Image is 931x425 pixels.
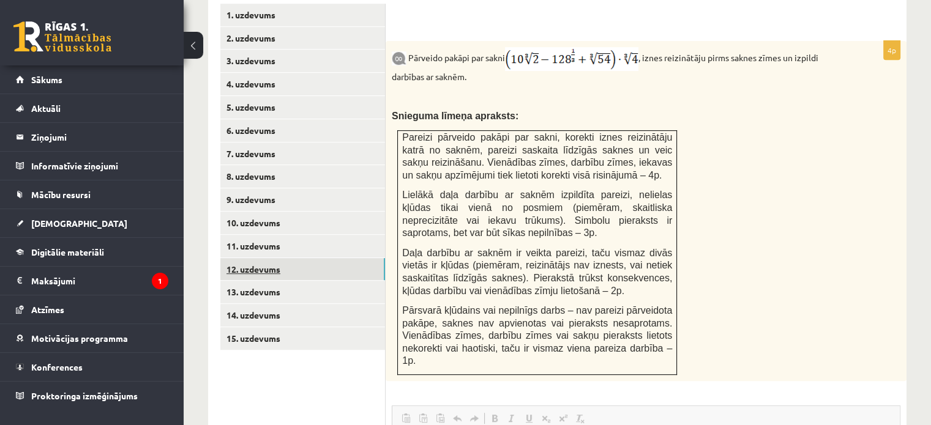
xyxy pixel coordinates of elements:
p: Pārveido pakāpi par sakni , iznes reizinātāju pirms saknes zīmes un izpildi darbības ar saknēm. [392,47,839,83]
a: [DEMOGRAPHIC_DATA] [16,209,168,237]
span: Sākums [31,74,62,85]
a: Atzīmes [16,295,168,323]
a: 15. uzdevums [220,327,385,350]
a: 13. uzdevums [220,281,385,303]
span: Konferences [31,361,83,372]
a: Motivācijas programma [16,324,168,352]
img: 9k= [392,51,406,65]
span: Pareizi pārveido pakāpi par sakni, korekti iznes reizinātāju katrā no saknēm, pareizi saskaita lī... [402,132,672,180]
span: Digitālie materiāli [31,246,104,257]
span: Lielākā daļa darbību ar saknēm izpildīta pareizi, nelielas kļūdas tikai vienā no posmiem (piemēra... [402,190,672,238]
a: Rīgas 1. Tālmācības vidusskola [13,21,111,52]
a: 2. uzdevums [220,27,385,50]
span: Mācību resursi [31,189,91,200]
a: 8. uzdevums [220,165,385,188]
span: Proktoringa izmēģinājums [31,390,138,401]
a: Proktoringa izmēģinājums [16,382,168,410]
span: Atzīmes [31,304,64,315]
a: 3. uzdevums [220,50,385,72]
span: Daļa darbību ar saknēm ir veikta pareizi, taču vismaz divās vietās ir kļūdas (piemēram, reizinātā... [402,248,672,296]
legend: Ziņojumi [31,123,168,151]
a: Mācību resursi [16,180,168,209]
a: 7. uzdevums [220,142,385,165]
span: Snieguma līmeņa apraksts: [392,111,518,121]
a: 6. uzdevums [220,119,385,142]
span: Pārsvarā kļūdains vai nepilnīgs darbs – nav pareizi pārveidota pakāpe, saknes nav apvienotas vai ... [402,305,672,366]
span: Motivācijas programma [31,333,128,344]
img: Balts.png [398,21,402,26]
a: 4. uzdevums [220,73,385,95]
a: 5. uzdevums [220,96,385,119]
a: Ziņojumi [16,123,168,151]
a: 12. uzdevums [220,258,385,281]
a: 14. uzdevums [220,304,385,327]
a: Digitālie materiāli [16,238,168,266]
body: Bagātinātā teksta redaktors, wiswyg-editor-user-answer-47024962074560 [12,12,495,25]
a: 10. uzdevums [220,212,385,234]
img: gFzauIyvJmgyQAAAABJRU5ErkJggg== [505,47,638,71]
span: [DEMOGRAPHIC_DATA] [31,218,127,229]
a: 11. uzdevums [220,235,385,257]
legend: Informatīvie ziņojumi [31,152,168,180]
span: Aktuāli [31,103,61,114]
a: 9. uzdevums [220,188,385,211]
a: Informatīvie ziņojumi [16,152,168,180]
a: Sākums [16,65,168,94]
a: 1. uzdevums [220,4,385,26]
a: Maksājumi1 [16,267,168,295]
i: 1 [152,273,168,289]
a: Konferences [16,353,168,381]
p: 4p [883,40,900,60]
legend: Maksājumi [31,267,168,295]
a: Aktuāli [16,94,168,122]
